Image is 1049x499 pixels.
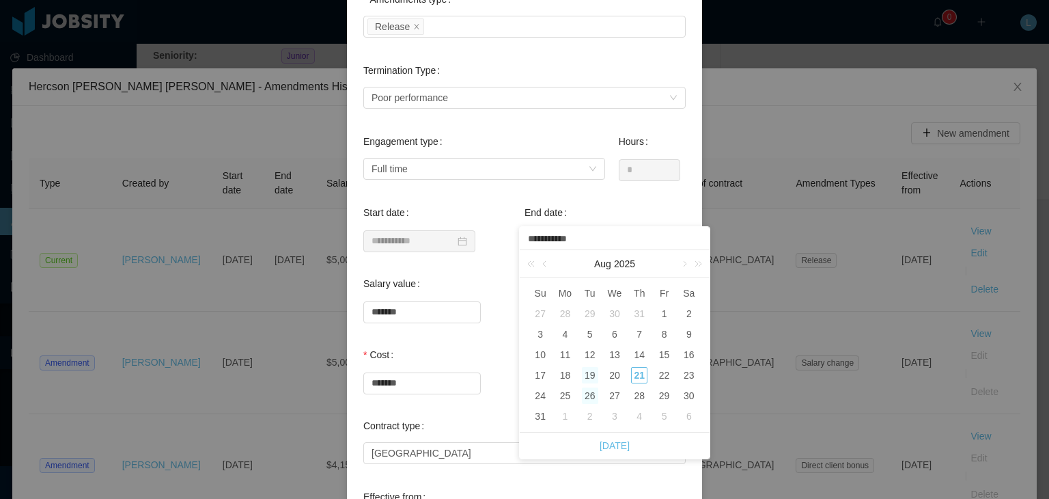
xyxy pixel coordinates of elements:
[656,388,673,404] div: 29
[532,408,548,424] div: 31
[540,250,552,278] a: Previous month (PageUp)
[427,19,434,36] input: Amendments type
[524,207,572,218] label: End date
[553,345,577,365] td: August 11, 2025
[656,306,673,322] div: 1
[578,365,602,386] td: August 19, 2025
[375,19,410,34] div: Release
[593,250,613,278] a: Aug
[363,136,448,147] label: Engagement type
[363,65,445,76] label: Termination Type
[582,326,598,342] div: 5
[528,345,553,365] td: August 10, 2025
[681,347,697,363] div: 16
[557,388,573,404] div: 25
[372,443,471,463] div: USA
[606,306,623,322] div: 30
[631,388,647,404] div: 28
[602,365,627,386] td: August 20, 2025
[677,386,701,406] td: August 30, 2025
[681,367,697,383] div: 23
[589,165,597,174] i: icon: down
[677,250,690,278] a: Next month (PageDown)
[669,94,677,103] i: icon: down
[602,324,627,345] td: August 6, 2025
[652,324,676,345] td: August 8, 2025
[528,283,553,304] th: Sun
[553,386,577,406] td: August 25, 2025
[364,373,480,394] input: Cost
[553,304,577,324] td: July 28, 2025
[372,87,448,108] span: Poor performance
[553,406,577,427] td: September 1, 2025
[557,408,573,424] div: 1
[578,406,602,427] td: September 2, 2025
[528,304,553,324] td: July 27, 2025
[557,367,573,383] div: 18
[363,420,430,431] label: Contract type
[582,347,598,363] div: 12
[656,347,673,363] div: 15
[578,345,602,365] td: August 12, 2025
[578,304,602,324] td: July 29, 2025
[631,408,647,424] div: 4
[627,386,652,406] td: August 28, 2025
[677,324,701,345] td: August 9, 2025
[631,347,647,363] div: 14
[631,326,647,342] div: 7
[582,388,598,404] div: 26
[627,365,652,386] td: August 21, 2025
[582,408,598,424] div: 2
[602,304,627,324] td: July 30, 2025
[606,347,623,363] div: 13
[578,386,602,406] td: August 26, 2025
[528,324,553,345] td: August 3, 2025
[458,237,467,246] i: icon: calendar
[582,306,598,322] div: 29
[606,408,623,424] div: 3
[602,287,627,299] span: We
[652,365,676,386] td: August 22, 2025
[367,18,424,35] li: Release
[532,347,548,363] div: 10
[553,287,577,299] span: Mo
[363,207,415,218] label: Start date
[364,302,480,323] input: Salary value
[681,326,697,342] div: 9
[627,304,652,324] td: July 31, 2025
[677,287,701,299] span: Sa
[553,324,577,345] td: August 4, 2025
[652,345,676,365] td: August 15, 2025
[532,367,548,383] div: 17
[557,306,573,322] div: 28
[578,287,602,299] span: Tu
[652,304,676,324] td: August 1, 2025
[606,388,623,404] div: 27
[553,283,577,304] th: Mon
[582,367,598,383] div: 19
[681,408,697,424] div: 6
[627,406,652,427] td: September 4, 2025
[677,283,701,304] th: Sat
[656,408,673,424] div: 5
[652,287,676,299] span: Fr
[413,23,420,31] i: icon: close
[528,365,553,386] td: August 17, 2025
[532,306,548,322] div: 27
[619,160,680,180] input: Hours
[578,283,602,304] th: Tue
[656,367,673,383] div: 22
[677,365,701,386] td: August 23, 2025
[557,347,573,363] div: 11
[532,326,548,342] div: 3
[687,250,705,278] a: Next year (Control + right)
[619,136,654,147] label: Hours
[681,388,697,404] div: 30
[627,345,652,365] td: August 14, 2025
[528,406,553,427] td: August 31, 2025
[602,345,627,365] td: August 13, 2025
[652,386,676,406] td: August 29, 2025
[528,287,553,299] span: Su
[600,433,630,459] a: [DATE]
[677,345,701,365] td: August 16, 2025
